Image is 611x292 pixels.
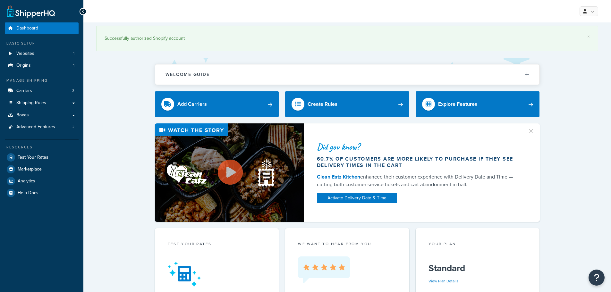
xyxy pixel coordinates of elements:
[18,179,35,184] span: Analytics
[5,121,79,133] li: Advanced Features
[5,163,79,175] a: Marketplace
[5,121,79,133] a: Advanced Features2
[429,263,527,273] h5: Standard
[16,63,31,68] span: Origins
[168,241,266,248] div: Test your rates
[73,63,74,68] span: 1
[177,100,207,109] div: Add Carriers
[5,48,79,60] li: Websites
[5,109,79,121] a: Boxes
[5,175,79,187] a: Analytics
[73,51,74,56] span: 1
[18,167,42,172] span: Marketplace
[298,241,396,247] p: we want to hear from you
[5,22,79,34] a: Dashboard
[5,152,79,163] a: Test Your Rates
[429,241,527,248] div: Your Plan
[317,193,397,203] a: Activate Delivery Date & Time
[16,100,46,106] span: Shipping Rules
[155,64,539,85] button: Welcome Guide
[438,100,477,109] div: Explore Features
[5,145,79,150] div: Resources
[72,88,74,94] span: 3
[72,124,74,130] span: 2
[317,173,360,180] a: Clean Eatz Kitchen
[308,100,337,109] div: Create Rules
[5,60,79,71] a: Origins1
[18,190,38,196] span: Help Docs
[317,173,520,188] div: enhanced their customer experience with Delivery Date and Time — cutting both customer service ti...
[589,270,605,286] button: Open Resource Center
[155,123,304,222] img: Video thumbnail
[317,156,520,169] div: 60.7% of customers are more likely to purchase if they see delivery times in the cart
[5,187,79,199] a: Help Docs
[5,41,79,46] div: Basic Setup
[18,155,48,160] span: Test Your Rates
[16,26,38,31] span: Dashboard
[5,85,79,97] li: Carriers
[105,34,590,43] div: Successfully authorized Shopify account
[285,91,409,117] a: Create Rules
[416,91,540,117] a: Explore Features
[16,51,34,56] span: Websites
[5,97,79,109] a: Shipping Rules
[5,60,79,71] li: Origins
[5,48,79,60] a: Websites1
[5,85,79,97] a: Carriers3
[165,72,210,77] h2: Welcome Guide
[317,142,520,151] div: Did you know?
[155,91,279,117] a: Add Carriers
[429,278,458,284] a: View Plan Details
[16,88,32,94] span: Carriers
[16,113,29,118] span: Boxes
[5,78,79,83] div: Manage Shipping
[16,124,55,130] span: Advanced Features
[587,34,590,39] a: ×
